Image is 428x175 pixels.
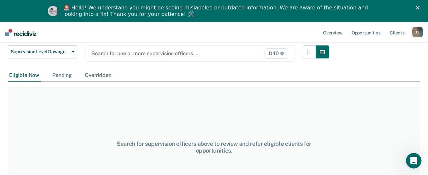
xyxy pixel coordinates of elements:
a: Overview [322,22,344,43]
iframe: Intercom live chat [406,153,422,169]
div: Overridden [84,69,112,81]
span: Supervision Level Downgrade [11,49,69,55]
div: Close [416,6,422,10]
button: JS [412,27,423,37]
div: 🚨 Hello! We understand you might be seeing mislabeled or outdated information. We are aware of th... [63,5,370,18]
a: Clients [388,22,406,43]
img: Recidiviz [5,29,36,36]
span: D40 [265,48,288,59]
img: Profile image for Kim [48,6,58,16]
div: Pending [51,69,73,81]
a: Opportunities [350,22,382,43]
div: J S [412,27,423,37]
div: Search for supervision officers above to review and refer eligible clients for opportunities. [111,140,317,154]
div: Eligible Now [8,69,41,81]
button: Supervision Level Downgrade [8,45,77,58]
